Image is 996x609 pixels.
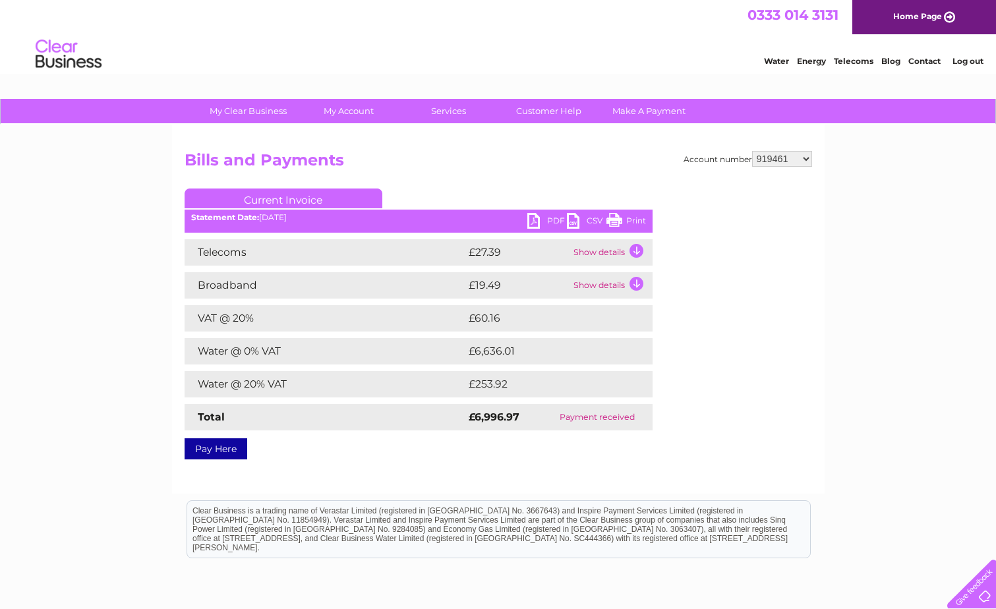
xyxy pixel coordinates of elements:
[185,305,465,332] td: VAT @ 20%
[185,213,653,222] div: [DATE]
[294,99,403,123] a: My Account
[747,7,838,23] a: 0333 014 3131
[185,338,465,364] td: Water @ 0% VAT
[465,239,570,266] td: £27.39
[570,272,653,299] td: Show details
[185,188,382,208] a: Current Invoice
[527,213,567,232] a: PDF
[494,99,603,123] a: Customer Help
[542,404,653,430] td: Payment received
[191,212,259,222] b: Statement Date:
[465,338,631,364] td: £6,636.01
[567,213,606,232] a: CSV
[952,56,983,66] a: Log out
[797,56,826,66] a: Energy
[764,56,789,66] a: Water
[465,305,625,332] td: £60.16
[469,411,519,423] strong: £6,996.97
[185,438,247,459] a: Pay Here
[684,151,812,167] div: Account number
[185,151,812,176] h2: Bills and Payments
[908,56,941,66] a: Contact
[465,272,570,299] td: £19.49
[35,34,102,74] img: logo.png
[595,99,703,123] a: Make A Payment
[834,56,873,66] a: Telecoms
[185,272,465,299] td: Broadband
[570,239,653,266] td: Show details
[187,7,810,64] div: Clear Business is a trading name of Verastar Limited (registered in [GEOGRAPHIC_DATA] No. 3667643...
[606,213,646,232] a: Print
[185,239,465,266] td: Telecoms
[394,99,503,123] a: Services
[185,371,465,397] td: Water @ 20% VAT
[465,371,629,397] td: £253.92
[198,411,225,423] strong: Total
[194,99,303,123] a: My Clear Business
[881,56,900,66] a: Blog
